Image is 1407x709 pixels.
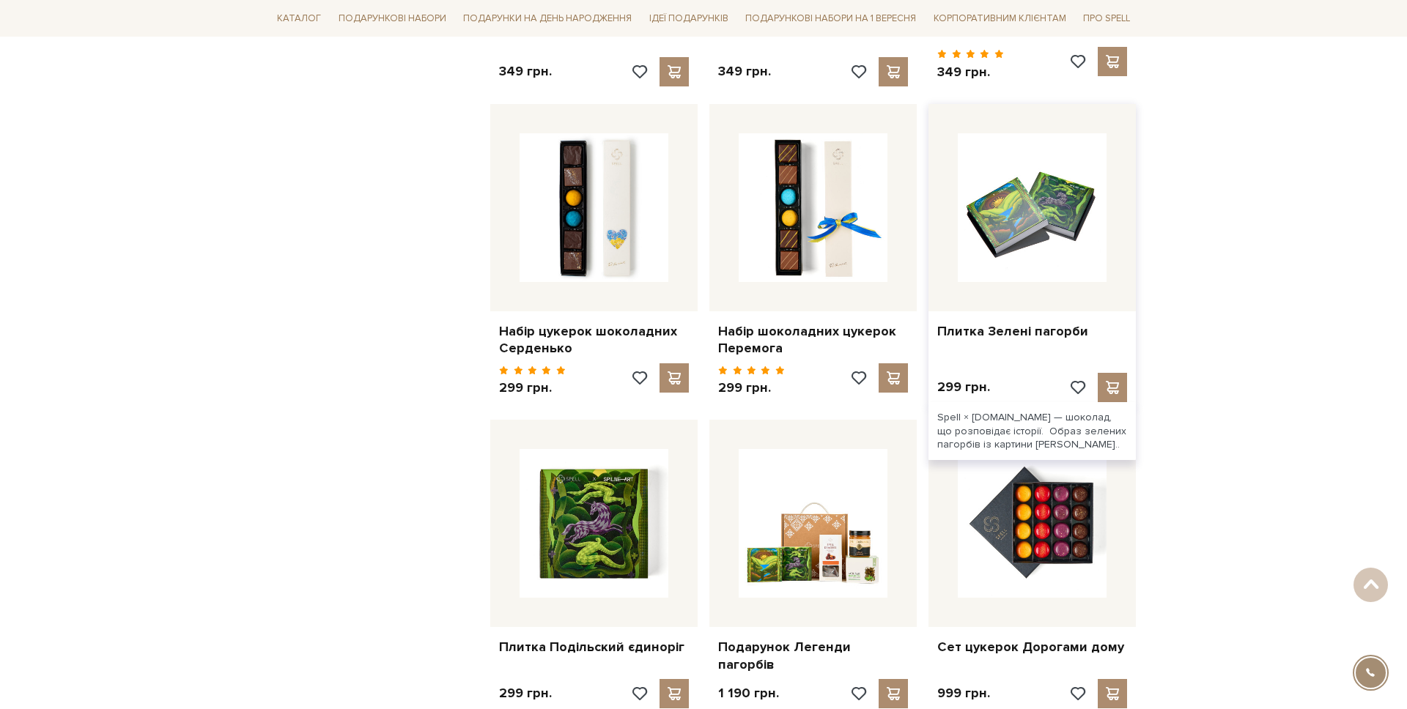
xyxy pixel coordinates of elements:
a: Каталог [271,7,327,30]
a: Подарунок Легенди пагорбів [718,639,908,673]
p: 349 грн. [937,64,1004,81]
a: Подарунки на День народження [457,7,638,30]
a: Набір шоколадних цукерок Перемога [718,323,908,357]
a: Подарункові набори на 1 Вересня [739,6,922,31]
p: 349 грн. [499,63,552,80]
a: Плитка Подільский єдиноріг [499,639,689,656]
p: 299 грн. [499,379,566,396]
a: Набір цукерок шоколадних Серденько [499,323,689,357]
a: Корпоративним клієнтам [928,6,1072,31]
p: 349 грн. [718,63,771,80]
p: 299 грн. [718,379,785,396]
p: 299 грн. [499,685,552,702]
a: Про Spell [1077,7,1136,30]
a: Ідеї подарунків [643,7,734,30]
img: Плитка Зелені пагорби [958,133,1107,282]
a: Сет цукерок Дорогами дому [937,639,1127,656]
div: Spell × [DOMAIN_NAME] — шоколад, що розповідає історії. Образ зелених пагорбів із картини [PERSON... [928,402,1136,460]
a: Плитка Зелені пагорби [937,323,1127,340]
p: 299 грн. [937,379,990,396]
a: Подарункові набори [333,7,452,30]
p: 999 грн. [937,685,990,702]
p: 1 190 грн. [718,685,779,702]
